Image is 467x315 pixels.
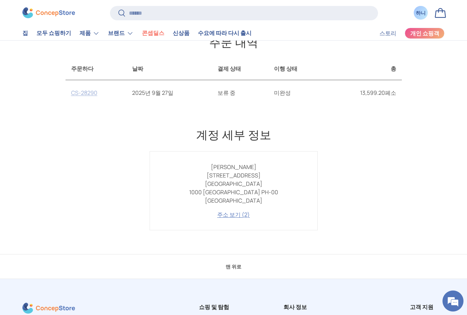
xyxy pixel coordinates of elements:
[218,89,235,97] font: 보류 중
[75,26,104,40] summary: 제품
[405,28,445,39] a: 개인 쇼핑객
[22,27,28,40] a: 집
[22,29,28,37] font: 집
[274,65,297,72] font: 이행 상태
[413,5,428,21] a: 하니
[22,26,252,40] nav: 주요한
[198,29,252,37] font: 수요에 따라 다시 출시
[379,29,396,37] font: 스토리
[211,163,256,171] font: [PERSON_NAME]
[410,30,439,37] font: 개인 쇼핑객
[205,180,262,188] font: [GEOGRAPHIC_DATA]
[189,188,278,196] font: 1000 [GEOGRAPHIC_DATA] PH-00
[209,36,258,50] font: 주문 내역
[416,10,426,16] font: 하니
[71,89,97,97] a: CS-28290
[22,8,75,19] img: 콘셉스토어
[173,27,190,40] a: 신상품
[274,89,291,97] font: 미완성
[360,89,396,97] font: 13,599.20페소
[196,128,271,142] font: 계정 세부 정보
[173,29,190,37] font: 신상품
[132,89,173,97] font: 2025년 9월 27일
[104,26,138,40] summary: 브랜드
[205,197,262,204] font: [GEOGRAPHIC_DATA]
[142,27,164,40] a: 콘셉딜스
[36,27,71,40] a: 모두 쇼핑하기
[218,65,241,72] font: 결제 상태
[71,65,94,72] font: 주문하다
[132,65,143,72] font: 날짜
[142,29,164,37] font: 콘셉딜스
[207,171,261,179] font: [STREET_ADDRESS]
[198,27,252,40] a: 수요에 따라 다시 출시
[226,263,241,270] font: 맨 위로
[363,26,445,40] nav: 반성
[391,65,396,72] font: 총
[36,29,71,37] font: 모두 쇼핑하기
[217,211,250,218] a: 주소 보기 (2)
[379,27,396,40] a: 스토리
